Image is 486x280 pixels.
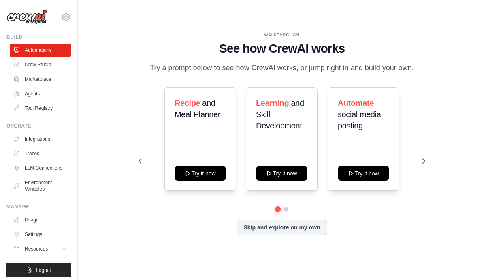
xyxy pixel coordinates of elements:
[175,99,220,119] span: and Meal Planner
[10,147,71,160] a: Traces
[10,242,71,255] button: Resources
[10,102,71,115] a: Tool Registry
[6,34,71,40] div: Build
[10,228,71,241] a: Settings
[338,99,374,107] span: Automate
[10,73,71,86] a: Marketplace
[10,133,71,145] a: Integrations
[10,213,71,226] a: Usage
[146,62,418,74] p: Try a prompt below to see how CrewAI works, or jump right in and build your own.
[10,162,71,175] a: LLM Connections
[10,44,71,57] a: Automations
[139,41,425,56] h1: See how CrewAI works
[139,32,425,38] div: WALKTHROUGH
[256,99,289,107] span: Learning
[338,166,389,181] button: Try it now
[6,123,71,129] div: Operate
[10,58,71,71] a: Crew Studio
[6,204,71,210] div: Manage
[256,99,304,130] span: and Skill Development
[338,110,381,130] span: social media posting
[6,9,47,25] img: Logo
[6,263,71,277] button: Logout
[10,176,71,196] a: Environment Variables
[175,99,200,107] span: Recipe
[256,166,307,181] button: Try it now
[36,267,51,274] span: Logout
[25,246,48,252] span: Resources
[237,220,327,235] button: Skip and explore on my own
[175,166,226,181] button: Try it now
[10,87,71,100] a: Agents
